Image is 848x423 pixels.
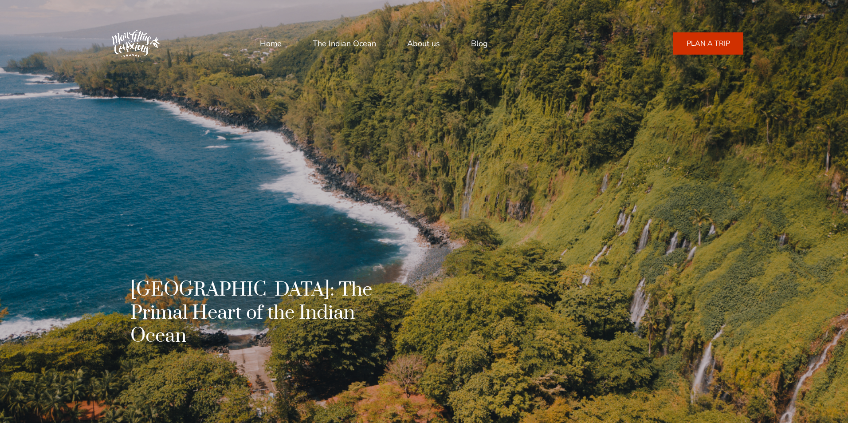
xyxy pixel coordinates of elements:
[407,33,440,54] a: About us
[471,33,488,54] a: Blog
[313,33,376,54] a: The Indian Ocean
[260,33,282,54] a: Home
[673,32,743,55] a: PLAN A TRIP
[130,278,399,348] h1: [GEOGRAPHIC_DATA]: The Primal Heart of the Indian Ocean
